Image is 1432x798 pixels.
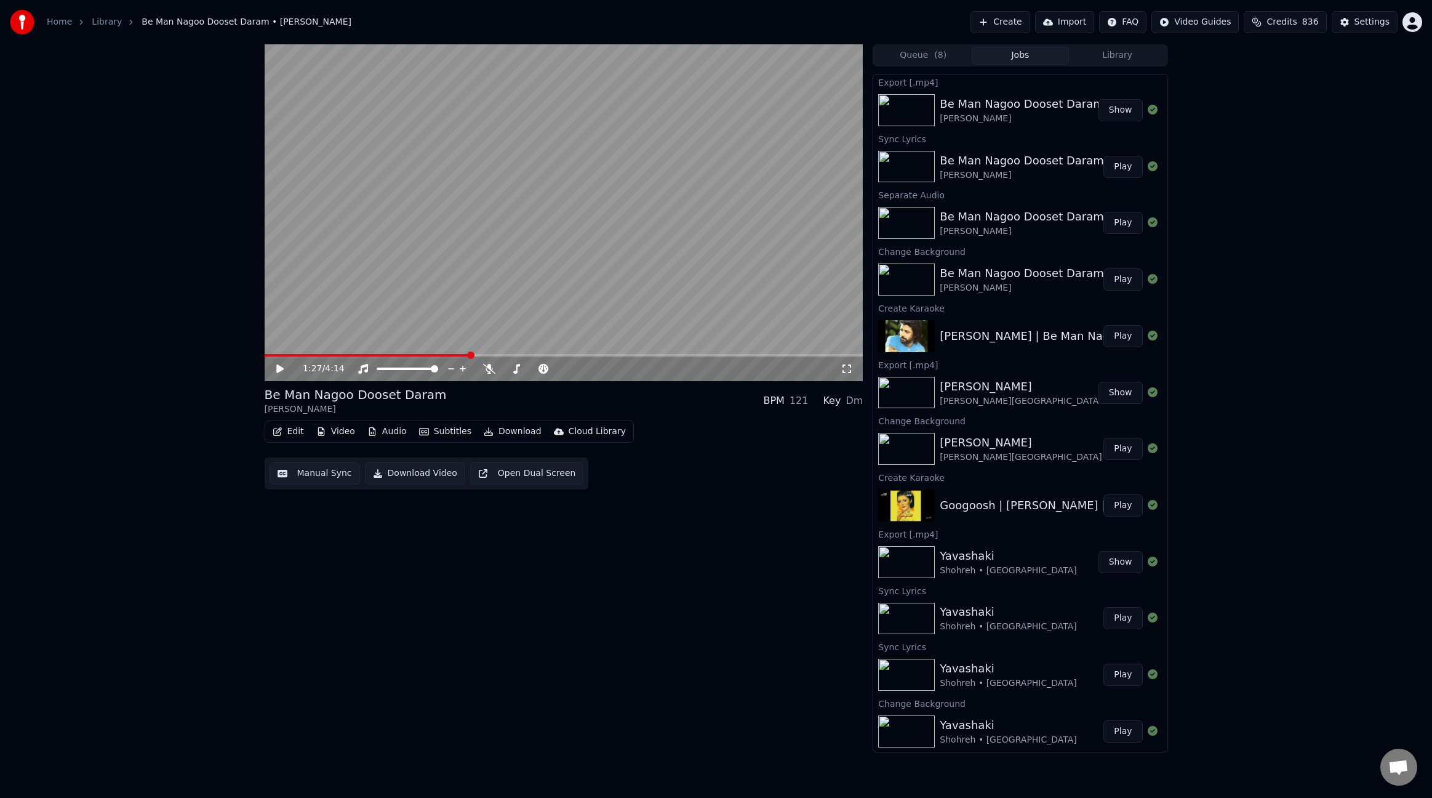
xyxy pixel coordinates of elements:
[1099,11,1146,33] button: FAQ
[873,75,1167,89] div: Export [.mp4]
[846,393,863,408] div: Dm
[365,462,465,485] button: Download Video
[303,363,332,375] div: /
[1098,382,1143,404] button: Show
[873,583,1167,598] div: Sync Lyrics
[1103,212,1142,234] button: Play
[873,300,1167,315] div: Create Karaoke
[940,169,1103,182] div: [PERSON_NAME]
[1151,11,1239,33] button: Video Guides
[874,47,972,65] button: Queue
[940,95,1103,113] div: Be Man Nagoo Dooset Daram
[873,470,1167,485] div: Create Karaoke
[1103,720,1142,743] button: Play
[479,423,546,440] button: Download
[1103,156,1142,178] button: Play
[1035,11,1094,33] button: Import
[972,47,1069,65] button: Jobs
[270,462,360,485] button: Manual Sync
[1266,16,1297,28] span: Credits
[940,717,1076,734] div: Yavashaki
[1103,438,1142,460] button: Play
[1103,607,1142,629] button: Play
[47,16,72,28] a: Home
[47,16,351,28] nav: breadcrumb
[873,639,1167,654] div: Sync Lyrics
[1069,47,1166,65] button: Library
[303,363,322,375] span: 1:27
[940,152,1103,169] div: Be Man Nagoo Dooset Daram
[940,603,1076,621] div: Yavashaki
[265,386,447,403] div: Be Man Nagoo Dooset Daram
[92,16,122,28] a: Library
[1244,11,1326,33] button: Credits836
[873,187,1167,202] div: Separate Audio
[362,423,412,440] button: Audio
[265,403,447,416] div: [PERSON_NAME]
[763,393,784,408] div: BPM
[823,393,841,408] div: Key
[268,423,309,440] button: Edit
[940,378,1102,395] div: [PERSON_NAME]
[1098,551,1143,573] button: Show
[940,395,1102,408] div: [PERSON_NAME][GEOGRAPHIC_DATA]
[873,244,1167,259] div: Change Background
[940,621,1076,633] div: Shohreh • [GEOGRAPHIC_DATA]
[1354,16,1390,28] div: Settings
[1380,749,1417,786] div: Open chat
[1332,11,1398,33] button: Settings
[873,357,1167,372] div: Export [.mp4]
[873,696,1167,711] div: Change Background
[142,16,351,28] span: Be Man Nagoo Dooset Daram • [PERSON_NAME]
[940,547,1076,565] div: Yavashaki
[940,451,1102,464] div: [PERSON_NAME][GEOGRAPHIC_DATA]
[940,113,1103,125] div: [PERSON_NAME]
[873,413,1167,428] div: Change Background
[325,363,344,375] span: 4:14
[940,434,1102,451] div: [PERSON_NAME]
[790,393,809,408] div: 121
[1098,99,1143,121] button: Show
[470,462,584,485] button: Open Dual Screen
[1103,494,1142,517] button: Play
[940,282,1103,294] div: [PERSON_NAME]
[940,565,1076,577] div: Shohreh • [GEOGRAPHIC_DATA]
[940,497,1238,514] div: Googoosh | [PERSON_NAME] | گوگوش | باور کن | کارائوکه
[970,11,1030,33] button: Create
[940,677,1076,690] div: Shohreh • [GEOGRAPHIC_DATA]
[1103,268,1142,291] button: Play
[1103,664,1142,686] button: Play
[873,526,1167,541] div: Export [.mp4]
[311,423,360,440] button: Video
[10,10,34,34] img: youka
[934,49,946,62] span: ( 8 )
[940,265,1103,282] div: Be Man Nagoo Dooset Daram
[1302,16,1319,28] span: 836
[1103,325,1142,347] button: Play
[940,734,1076,746] div: Shohreh • [GEOGRAPHIC_DATA]
[873,131,1167,146] div: Sync Lyrics
[940,660,1076,677] div: Yavashaki
[569,425,626,438] div: Cloud Library
[940,225,1103,238] div: [PERSON_NAME]
[414,423,476,440] button: Subtitles
[940,208,1103,225] div: Be Man Nagoo Dooset Daram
